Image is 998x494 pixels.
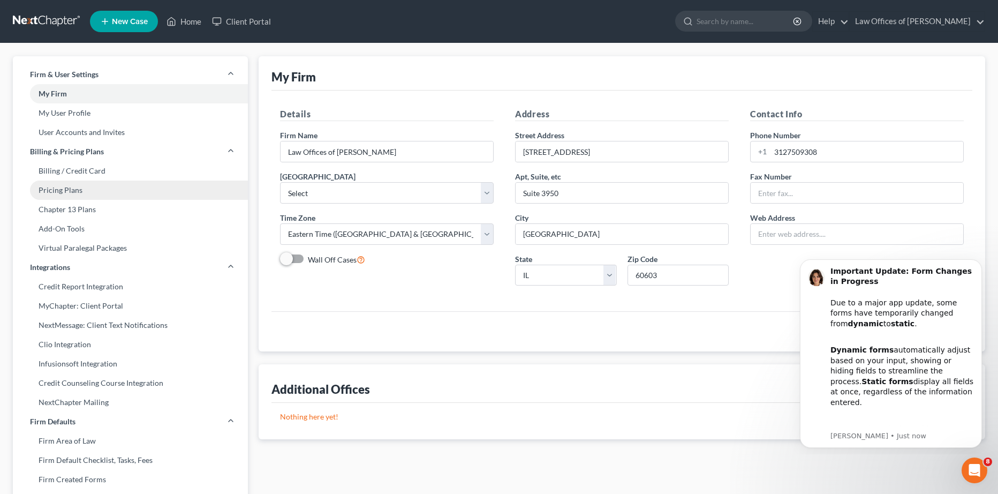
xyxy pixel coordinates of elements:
[30,146,104,157] span: Billing & Pricing Plans
[13,65,248,84] a: Firm & User Settings
[13,200,248,219] a: Chapter 13 Plans
[308,255,357,264] span: Wall Off Cases
[770,141,963,162] input: Enter phone...
[13,103,248,123] a: My User Profile
[13,412,248,431] a: Firm Defaults
[751,224,963,244] input: Enter web address....
[515,212,528,223] label: City
[30,69,99,80] span: Firm & User Settings
[984,458,992,466] span: 8
[515,171,561,182] label: Apt, Suite, etc
[30,262,70,273] span: Integrations
[627,253,657,265] label: Zip Code
[271,381,370,397] div: Additional Offices
[13,238,248,258] a: Virtual Paralegal Packages
[784,249,998,454] iframe: Intercom notifications message
[280,212,315,223] label: Time Zone
[13,258,248,277] a: Integrations
[13,296,248,316] a: MyChapter: Client Portal
[13,431,248,451] a: Firm Area of Law
[13,451,248,470] a: Firm Default Checklist, Tasks, Fees
[516,224,728,244] input: Enter city...
[751,141,770,162] div: +1
[112,18,148,26] span: New Case
[30,416,75,427] span: Firm Defaults
[515,253,532,265] label: State
[516,183,728,203] input: (optional)
[13,84,248,103] a: My Firm
[13,354,248,373] a: Infusionsoft Integration
[281,141,493,162] input: Enter name...
[750,130,801,141] label: Phone Number
[850,12,985,31] a: Law Offices of [PERSON_NAME]
[13,219,248,238] a: Add-On Tools
[13,335,248,354] a: Clio Integration
[13,123,248,142] a: User Accounts and Invites
[516,141,728,162] input: Enter address...
[161,12,207,31] a: Home
[207,12,276,31] a: Client Portal
[515,108,729,121] h5: Address
[813,12,849,31] a: Help
[697,11,795,31] input: Search by name...
[280,411,964,422] p: Nothing here yet!
[750,171,792,182] label: Fax Number
[271,69,316,85] div: My Firm
[13,142,248,161] a: Billing & Pricing Plans
[750,212,795,223] label: Web Address
[751,183,963,203] input: Enter fax...
[280,131,317,140] span: Firm Name
[13,393,248,412] a: NextChapter Mailing
[515,130,564,141] label: Street Address
[13,316,248,335] a: NextMessage: Client Text Notifications
[13,181,248,200] a: Pricing Plans
[750,108,964,121] h5: Contact Info
[13,161,248,181] a: Billing / Credit Card
[627,265,729,286] input: XXXXX
[280,108,494,121] h5: Details
[280,171,356,182] label: [GEOGRAPHIC_DATA]
[47,182,190,192] p: Message from Emma, sent Just now
[13,277,248,296] a: Credit Report Integration
[962,458,987,483] iframe: Intercom live chat
[13,373,248,393] a: Credit Counseling Course Integration
[47,164,190,249] div: Our team is actively working to re-integrate dynamic functionality and expects to have it restore...
[13,470,248,489] a: Firm Created Forms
